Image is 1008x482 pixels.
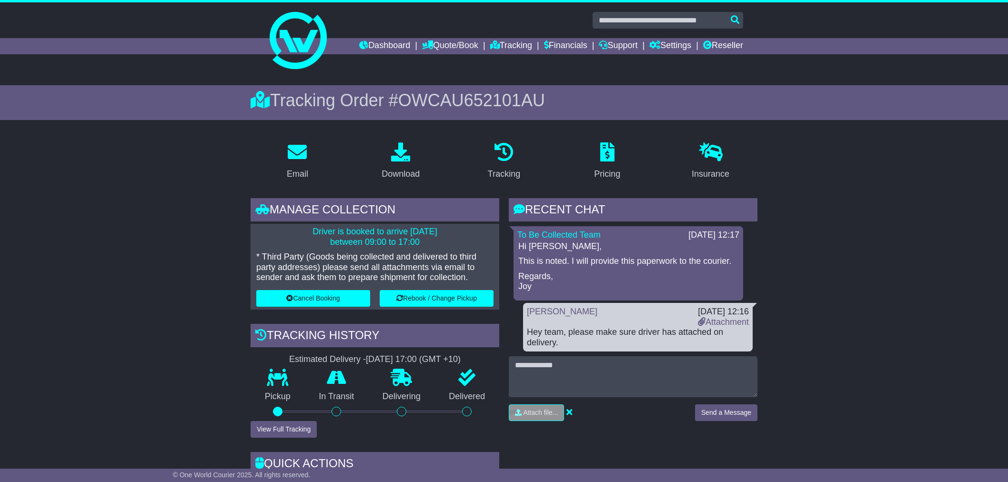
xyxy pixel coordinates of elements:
a: Reseller [703,38,743,54]
p: Delivering [368,392,435,402]
a: Tracking [482,139,526,184]
a: Pricing [588,139,626,184]
a: Quote/Book [422,38,478,54]
p: Regards, Joy [518,271,738,292]
div: Pricing [594,168,620,181]
button: Cancel Booking [256,290,370,307]
button: Send a Message [695,404,757,421]
button: View Full Tracking [251,421,317,438]
p: Delivered [435,392,500,402]
a: To Be Collected Team [517,230,601,240]
div: Manage collection [251,198,499,224]
a: Settings [649,38,691,54]
p: This is noted. I will provide this paperwork to the courier. [518,256,738,267]
a: Dashboard [359,38,410,54]
p: * Third Party (Goods being collected and delivered to third party addresses) please send all atta... [256,252,494,283]
div: RECENT CHAT [509,198,757,224]
div: [DATE] 17:00 (GMT +10) [366,354,461,365]
p: Pickup [251,392,305,402]
a: Support [599,38,637,54]
div: Tracking [488,168,520,181]
a: Tracking [490,38,532,54]
button: Rebook / Change Pickup [380,290,494,307]
div: [DATE] 12:17 [688,230,739,241]
div: Quick Actions [251,452,499,478]
p: In Transit [305,392,369,402]
div: Download [382,168,420,181]
span: OWCAU652101AU [398,90,545,110]
div: Tracking history [251,324,499,350]
span: © One World Courier 2025. All rights reserved. [173,471,311,479]
div: Email [287,168,308,181]
div: Tracking Order # [251,90,757,110]
div: Insurance [692,168,729,181]
p: Driver is booked to arrive [DATE] between 09:00 to 17:00 [256,227,494,247]
div: Hey team, please make sure driver has attached on delivery. [527,327,749,348]
a: Email [281,139,314,184]
a: Attachment [698,317,749,327]
a: Financials [544,38,587,54]
div: Estimated Delivery - [251,354,499,365]
a: [PERSON_NAME] [527,307,597,316]
div: [DATE] 12:16 [698,307,749,317]
a: Download [375,139,426,184]
p: Hi [PERSON_NAME], [518,241,738,252]
a: Insurance [685,139,736,184]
